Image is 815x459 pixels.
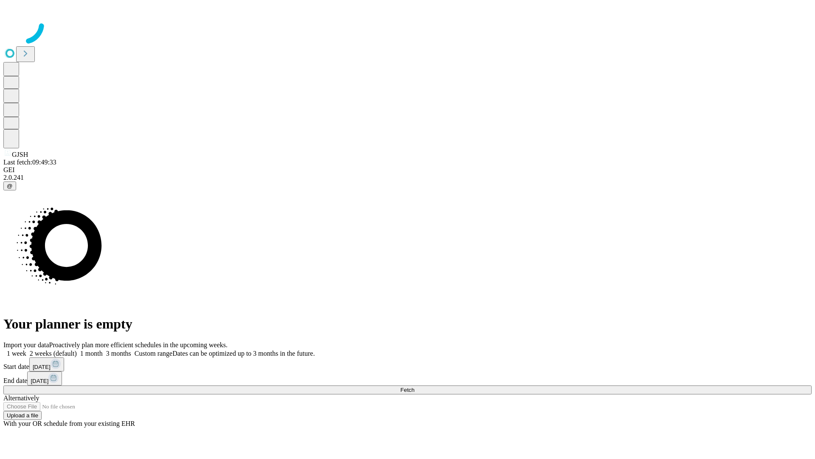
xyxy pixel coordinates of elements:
[3,385,812,394] button: Fetch
[29,357,64,371] button: [DATE]
[3,181,16,190] button: @
[3,159,56,166] span: Last fetch: 09:49:33
[12,151,28,158] span: GJSH
[7,183,13,189] span: @
[30,350,77,357] span: 2 weeks (default)
[106,350,131,357] span: 3 months
[3,394,39,402] span: Alternatively
[3,341,49,348] span: Import your data
[49,341,228,348] span: Proactively plan more efficient schedules in the upcoming weeks.
[3,174,812,181] div: 2.0.241
[27,371,62,385] button: [DATE]
[7,350,26,357] span: 1 week
[400,387,414,393] span: Fetch
[3,357,812,371] div: Start date
[3,371,812,385] div: End date
[3,316,812,332] h1: Your planner is empty
[31,378,48,384] span: [DATE]
[80,350,103,357] span: 1 month
[135,350,172,357] span: Custom range
[3,420,135,427] span: With your OR schedule from your existing EHR
[3,166,812,174] div: GEI
[172,350,315,357] span: Dates can be optimized up to 3 months in the future.
[3,411,42,420] button: Upload a file
[33,364,51,370] span: [DATE]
